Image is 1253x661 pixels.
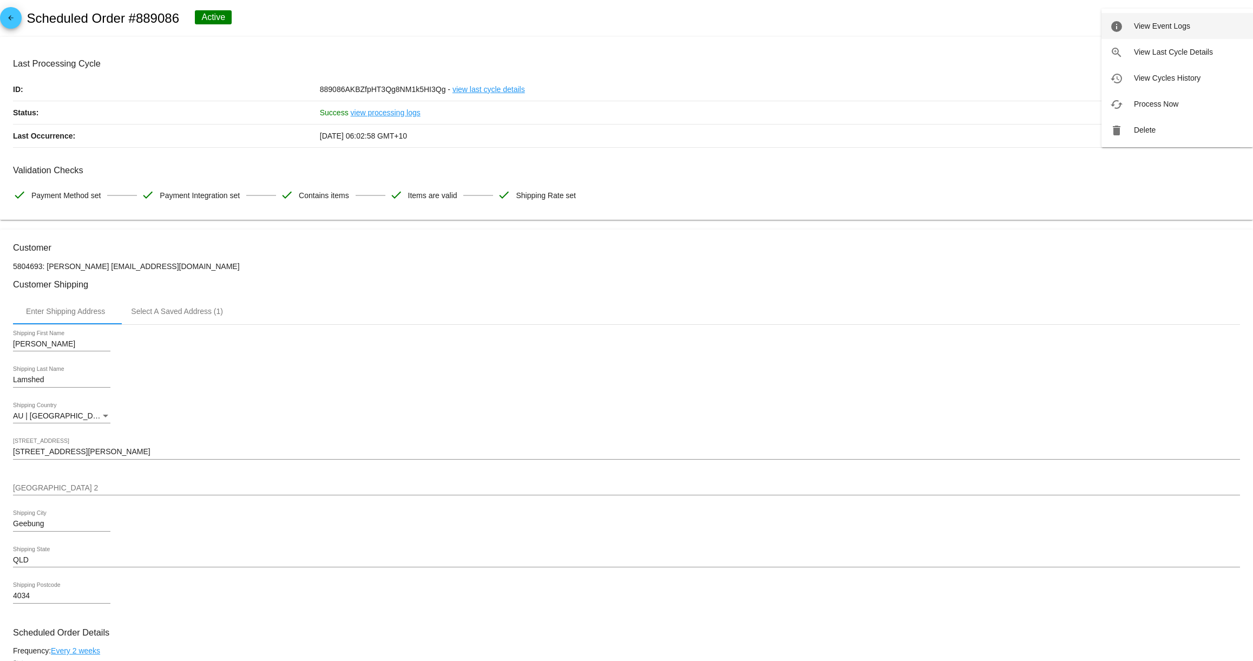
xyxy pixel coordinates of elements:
mat-icon: history [1110,72,1123,85]
span: View Cycles History [1134,74,1200,82]
mat-icon: zoom_in [1110,46,1123,59]
mat-icon: delete [1110,124,1123,137]
span: View Last Cycle Details [1134,48,1213,56]
mat-icon: cached [1110,98,1123,111]
span: Process Now [1134,100,1178,108]
span: View Event Logs [1134,22,1190,30]
mat-icon: info [1110,20,1123,33]
span: Delete [1134,126,1156,134]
